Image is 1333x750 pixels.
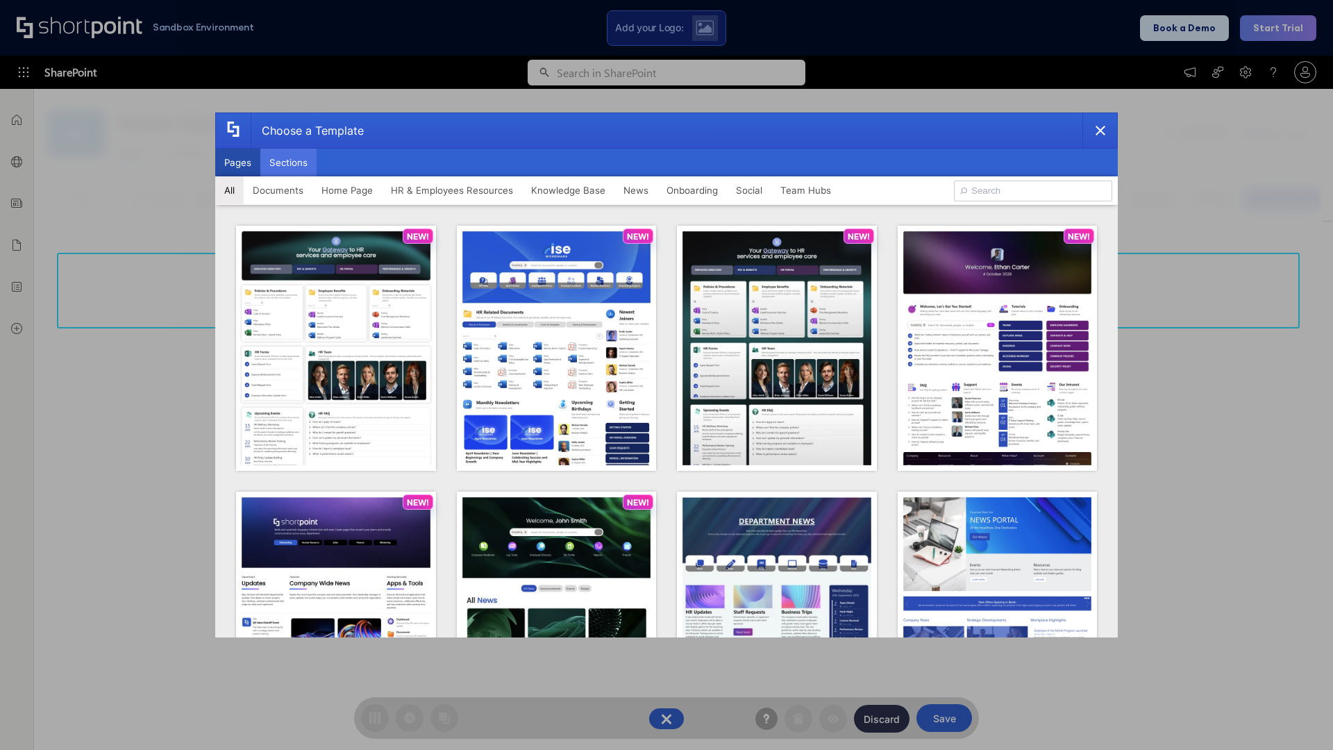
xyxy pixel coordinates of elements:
p: NEW! [407,497,429,508]
p: NEW! [848,231,870,242]
iframe: Chat Widget [1264,683,1333,750]
button: Knowledge Base [522,176,614,204]
button: News [614,176,657,204]
p: NEW! [627,497,649,508]
button: Team Hubs [771,176,840,204]
button: HR & Employees Resources [382,176,522,204]
p: NEW! [407,231,429,242]
button: All [215,176,244,204]
button: Sections [260,149,317,176]
p: NEW! [1068,231,1090,242]
input: Search [954,181,1112,201]
button: Social [727,176,771,204]
div: template selector [215,112,1118,637]
button: Documents [244,176,312,204]
p: NEW! [627,231,649,242]
div: Choose a Template [251,113,364,148]
button: Home Page [312,176,382,204]
button: Onboarding [657,176,727,204]
button: Pages [215,149,260,176]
